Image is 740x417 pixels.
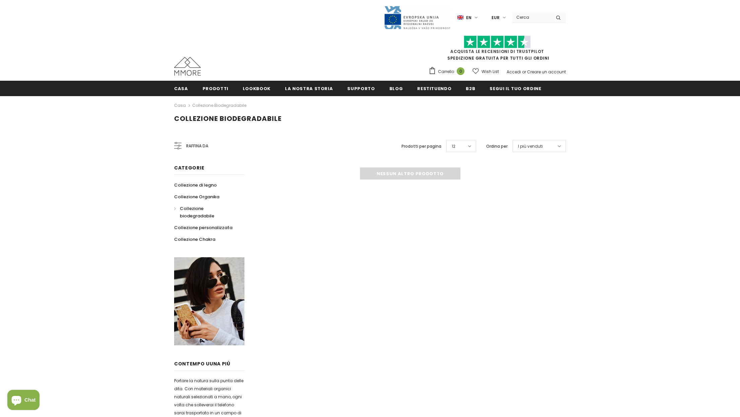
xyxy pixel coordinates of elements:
span: Collezione Chakra [174,236,215,242]
a: B2B [466,81,475,96]
a: Acquista le recensioni di TrustPilot [450,49,544,54]
a: Collezione di legno [174,179,217,191]
a: Casa [174,81,188,96]
label: Prodotti per pagina [401,143,441,150]
span: supporto [347,85,375,92]
a: Creare un account [527,69,566,75]
a: La nostra storia [285,81,333,96]
a: Javni Razpis [384,14,451,20]
span: Segui il tuo ordine [490,85,541,92]
a: Carrello 0 [429,67,468,77]
span: Collezione personalizzata [174,224,232,231]
span: Collezione di legno [174,182,217,188]
span: Categorie [174,164,204,171]
img: Casi MMORE [174,57,201,76]
span: Collezione biodegradabile [180,205,214,219]
a: Accedi [507,69,521,75]
span: Raffina da [186,142,208,150]
span: Carrello [438,68,454,75]
a: Prodotti [203,81,228,96]
a: Lookbook [243,81,271,96]
span: Lookbook [243,85,271,92]
a: Segui il tuo ordine [490,81,541,96]
span: 12 [452,143,455,150]
span: SPEDIZIONE GRATUITA PER TUTTI GLI ORDINI [429,39,566,61]
span: Wish List [482,68,499,75]
span: Restituendo [417,85,451,92]
img: Fidati di Pilot Stars [464,36,531,49]
inbox-online-store-chat: Shopify online store chat [5,390,42,412]
a: Wish List [472,66,499,77]
span: Casa [174,85,188,92]
span: I più venduti [518,143,543,150]
span: Prodotti [203,85,228,92]
span: contempo uUna più [174,360,230,367]
span: Blog [389,85,403,92]
a: Collezione biodegradabile [192,102,246,108]
span: Collezione biodegradabile [174,114,282,123]
a: Collezione Organika [174,191,219,203]
label: Ordina per [486,143,508,150]
span: 0 [457,67,464,75]
span: B2B [466,85,475,92]
span: en [466,14,471,21]
span: EUR [492,14,500,21]
span: or [522,69,526,75]
span: La nostra storia [285,85,333,92]
a: Collezione personalizzata [174,222,232,233]
a: Blog [389,81,403,96]
a: Restituendo [417,81,451,96]
input: Search Site [512,12,551,22]
img: i-lang-1.png [457,15,463,20]
a: Casa [174,101,186,110]
a: Collezione biodegradabile [174,203,237,222]
a: supporto [347,81,375,96]
a: Collezione Chakra [174,233,215,245]
span: Collezione Organika [174,194,219,200]
img: Javni Razpis [384,5,451,30]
